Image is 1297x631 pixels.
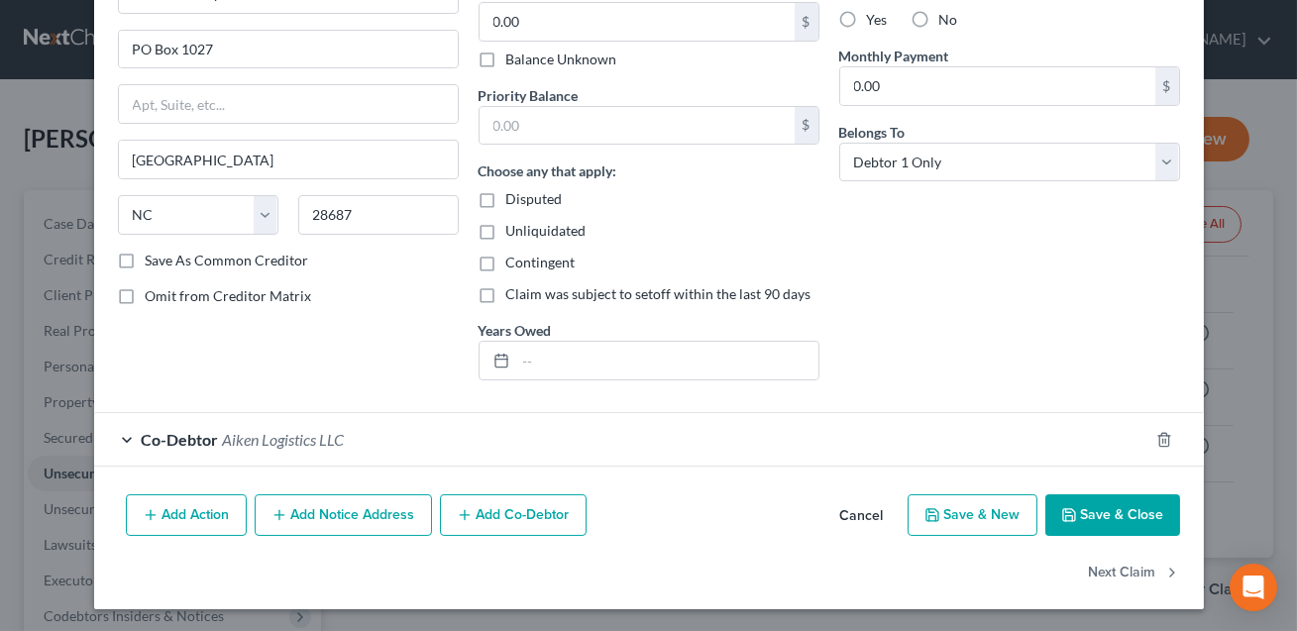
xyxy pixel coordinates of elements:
[867,11,888,28] span: Yes
[506,285,811,302] span: Claim was subject to setoff within the last 90 days
[795,3,818,41] div: $
[908,494,1037,536] button: Save & New
[119,141,458,178] input: Enter city...
[824,496,900,536] button: Cancel
[479,160,617,181] label: Choose any that apply:
[840,67,1155,105] input: 0.00
[795,107,818,145] div: $
[255,494,432,536] button: Add Notice Address
[506,222,587,239] span: Unliquidated
[480,107,795,145] input: 0.00
[142,430,219,449] span: Co-Debtor
[839,46,949,66] label: Monthly Payment
[480,3,795,41] input: 0.00
[126,494,247,536] button: Add Action
[939,11,958,28] span: No
[1045,494,1180,536] button: Save & Close
[839,124,906,141] span: Belongs To
[1155,67,1179,105] div: $
[119,31,458,68] input: Enter address...
[223,430,345,449] span: Aiken Logistics LLC
[506,254,576,270] span: Contingent
[506,190,563,207] span: Disputed
[298,195,459,235] input: Enter zip...
[1089,552,1180,593] button: Next Claim
[479,320,552,341] label: Years Owed
[1230,564,1277,611] div: Open Intercom Messenger
[146,251,309,270] label: Save As Common Creditor
[516,342,818,379] input: --
[440,494,587,536] button: Add Co-Debtor
[479,85,579,106] label: Priority Balance
[119,85,458,123] input: Apt, Suite, etc...
[506,50,617,69] label: Balance Unknown
[146,287,312,304] span: Omit from Creditor Matrix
